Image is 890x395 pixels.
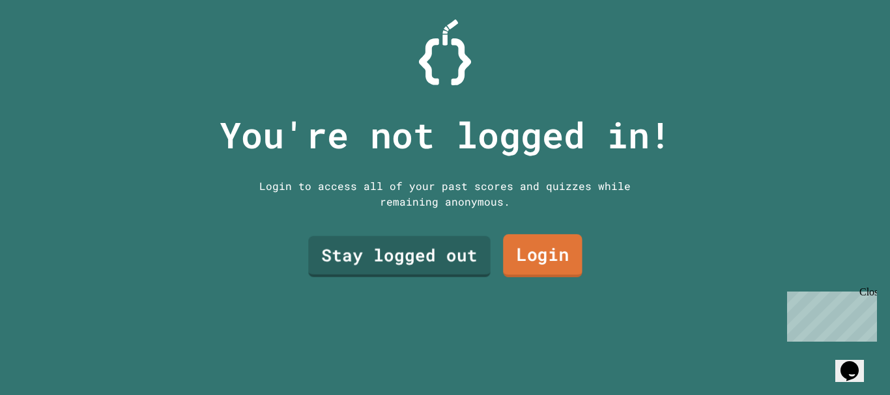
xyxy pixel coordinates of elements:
[5,5,90,83] div: Chat with us now!Close
[503,234,582,277] a: Login
[835,343,877,382] iframe: chat widget
[419,20,471,85] img: Logo.svg
[782,286,877,342] iframe: chat widget
[250,178,640,210] div: Login to access all of your past scores and quizzes while remaining anonymous.
[308,236,490,277] a: Stay logged out
[220,108,671,162] p: You're not logged in!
